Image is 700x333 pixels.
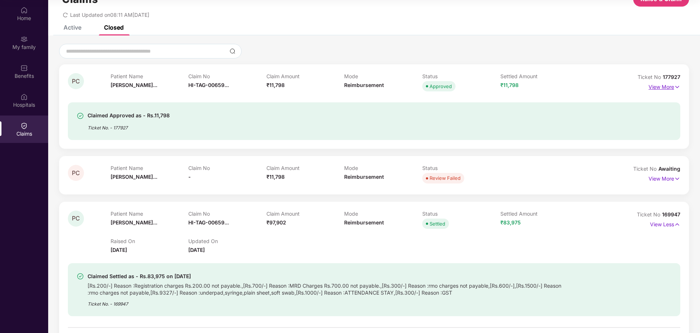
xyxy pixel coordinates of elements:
span: ₹11,798 [500,82,519,88]
p: Status [422,73,500,79]
p: Claim Amount [266,165,345,171]
span: Ticket No [637,211,662,217]
p: Patient Name [111,165,189,171]
p: View More [649,81,680,91]
span: redo [63,12,68,18]
div: Review Failed [430,174,461,182]
p: Claim No [188,165,266,171]
div: Settled [430,220,445,227]
span: [DATE] [188,247,205,253]
div: [Rs.200/-] Reason :Registration charges Rs.200.00 not payable.,[Rs.700/-] Reason :MRD Charges Rs.... [88,281,572,296]
p: Claim No [188,73,266,79]
p: Status [422,211,500,217]
img: svg+xml;base64,PHN2ZyBpZD0iSG9tZSIgeG1sbnM9Imh0dHA6Ly93d3cudzMub3JnLzIwMDAvc3ZnIiB3aWR0aD0iMjAiIG... [20,7,28,14]
span: Reimbursement [344,219,384,226]
p: Claim Amount [266,73,345,79]
p: Updated On [188,238,266,244]
img: svg+xml;base64,PHN2ZyBpZD0iU2VhcmNoLTMyeDMyIiB4bWxucz0iaHR0cDovL3d3dy53My5vcmcvMjAwMC9zdmciIHdpZH... [230,48,235,54]
span: Reimbursement [344,174,384,180]
div: Closed [104,24,124,31]
p: View Less [650,219,680,228]
p: Mode [344,165,422,171]
p: Patient Name [111,73,189,79]
span: PC [72,170,80,176]
img: svg+xml;base64,PHN2ZyB4bWxucz0iaHR0cDovL3d3dy53My5vcmcvMjAwMC9zdmciIHdpZHRoPSIxNyIgaGVpZ2h0PSIxNy... [674,83,680,91]
span: [PERSON_NAME]... [111,219,157,226]
p: Patient Name [111,211,189,217]
span: PC [72,78,80,84]
span: [PERSON_NAME]... [111,174,157,180]
span: 177927 [663,74,680,80]
span: HI-TAG-00659... [188,82,229,88]
img: svg+xml;base64,PHN2ZyB4bWxucz0iaHR0cDovL3d3dy53My5vcmcvMjAwMC9zdmciIHdpZHRoPSIxNyIgaGVpZ2h0PSIxNy... [674,220,680,228]
span: HI-TAG-00659... [188,219,229,226]
span: PC [72,215,80,222]
span: Awaiting [658,166,680,172]
img: svg+xml;base64,PHN2ZyBpZD0iU3VjY2Vzcy0zMngzMiIgeG1sbnM9Imh0dHA6Ly93d3cudzMub3JnLzIwMDAvc3ZnIiB3aW... [77,112,84,120]
img: svg+xml;base64,PHN2ZyBpZD0iQ2xhaW0iIHhtbG5zPSJodHRwOi8vd3d3LnczLm9yZy8yMDAwL3N2ZyIgd2lkdGg9IjIwIi... [20,122,28,129]
img: svg+xml;base64,PHN2ZyBpZD0iSG9zcGl0YWxzIiB4bWxucz0iaHR0cDovL3d3dy53My5vcmcvMjAwMC9zdmciIHdpZHRoPS... [20,93,28,101]
span: ₹11,798 [266,174,285,180]
p: Mode [344,211,422,217]
div: Approved [430,83,452,90]
div: Active [64,24,81,31]
p: Claim No [188,211,266,217]
span: ₹83,975 [500,219,521,226]
span: ₹97,902 [266,219,286,226]
p: Status [422,165,500,171]
span: Ticket No [633,166,658,172]
div: Claimed Settled as - Rs.83,975 on [DATE] [88,272,572,281]
span: [PERSON_NAME]... [111,82,157,88]
p: Claim Amount [266,211,345,217]
p: View More [649,173,680,183]
img: svg+xml;base64,PHN2ZyB4bWxucz0iaHR0cDovL3d3dy53My5vcmcvMjAwMC9zdmciIHdpZHRoPSIxNyIgaGVpZ2h0PSIxNy... [674,175,680,183]
span: Last Updated on 08:11 AM[DATE] [70,12,149,18]
div: Ticket No. - 169947 [88,296,572,307]
span: 169947 [662,211,680,217]
span: - [188,174,191,180]
p: Raised On [111,238,189,244]
p: Mode [344,73,422,79]
div: Claimed Approved as - Rs.11,798 [88,111,170,120]
img: svg+xml;base64,PHN2ZyBpZD0iU3VjY2Vzcy0zMngzMiIgeG1sbnM9Imh0dHA6Ly93d3cudzMub3JnLzIwMDAvc3ZnIiB3aW... [77,273,84,280]
span: Ticket No [638,74,663,80]
span: [DATE] [111,247,127,253]
img: svg+xml;base64,PHN2ZyB3aWR0aD0iMjAiIGhlaWdodD0iMjAiIHZpZXdCb3g9IjAgMCAyMCAyMCIgZmlsbD0ibm9uZSIgeG... [20,35,28,43]
p: Settled Amount [500,73,578,79]
span: Reimbursement [344,82,384,88]
p: Settled Amount [500,211,578,217]
div: Ticket No. - 177927 [88,120,170,131]
span: ₹11,798 [266,82,285,88]
img: svg+xml;base64,PHN2ZyBpZD0iQmVuZWZpdHMiIHhtbG5zPSJodHRwOi8vd3d3LnczLm9yZy8yMDAwL3N2ZyIgd2lkdGg9Ij... [20,64,28,72]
